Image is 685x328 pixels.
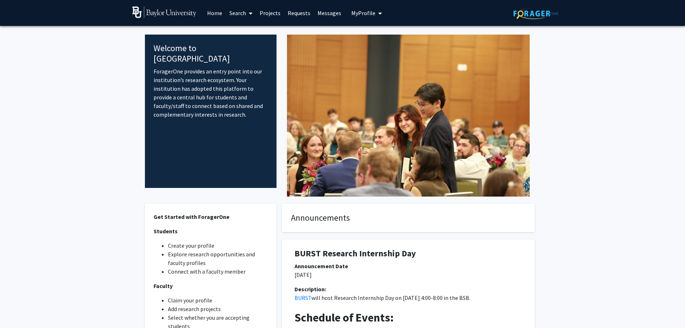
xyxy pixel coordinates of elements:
[314,0,345,26] a: Messages
[294,285,522,293] div: Description:
[154,213,229,220] strong: Get Started with ForagerOne
[294,293,522,302] p: will host Research Internship Day on [DATE] 4:00-8:00 in the BSB.
[294,270,522,279] p: [DATE]
[154,282,173,289] strong: Faculty
[226,0,256,26] a: Search
[294,262,522,270] div: Announcement Date
[168,250,268,267] li: Explore research opportunities and faculty profiles
[154,228,178,235] strong: Students
[351,9,375,17] span: My Profile
[168,241,268,250] li: Create your profile
[168,305,268,313] li: Add research projects
[256,0,284,26] a: Projects
[513,8,558,19] img: ForagerOne Logo
[168,267,268,276] li: Connect with a faculty member
[284,0,314,26] a: Requests
[154,67,268,119] p: ForagerOne provides an entry point into our institution’s research ecosystem. Your institution ha...
[291,213,526,223] h4: Announcements
[5,296,31,323] iframe: Chat
[287,35,530,197] img: Cover Image
[132,6,197,18] img: Baylor University Logo
[204,0,226,26] a: Home
[154,43,268,64] h4: Welcome to [GEOGRAPHIC_DATA]
[294,310,394,325] strong: Schedule of Events:
[294,248,522,259] h1: BURST Research Internship Day
[294,294,311,301] a: BURST
[168,296,268,305] li: Claim your profile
